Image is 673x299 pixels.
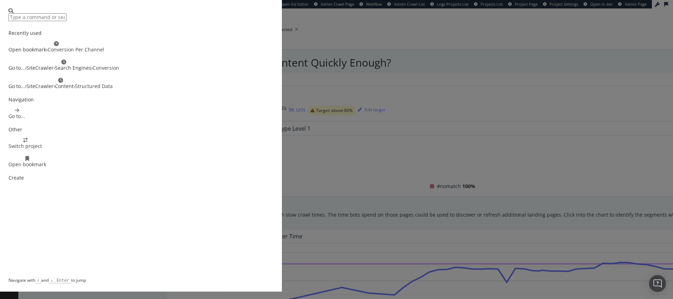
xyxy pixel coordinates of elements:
[8,143,42,150] div: Switch project
[55,278,71,283] kbd: Enter
[91,64,93,71] div: ›
[8,64,25,71] div: Go to...
[8,113,25,120] div: Go to...
[649,275,666,292] div: Open Intercom Messenger
[35,278,41,283] kbd: ↑
[55,277,86,283] div: to jump
[25,64,26,71] div: ›
[8,174,273,181] div: Create
[8,46,46,53] div: Open bookmark
[48,46,104,53] div: Conversion Per Channel
[46,46,48,53] div: ›
[26,83,54,90] div: SiteCrawler
[93,64,119,71] div: Conversion
[8,161,46,168] div: Open bookmark
[54,83,55,90] div: ›
[8,30,273,37] div: Recently used
[25,83,26,90] div: ›
[49,278,55,283] kbd: ↓
[55,64,91,71] div: Search Engines
[8,83,25,90] div: Go to...
[8,126,273,133] div: Other
[8,13,67,21] input: Type a command or search…
[54,64,55,71] div: ›
[26,64,54,71] div: SiteCrawler
[8,96,273,103] div: Navigation
[55,83,74,90] div: Content
[75,83,113,90] div: Structured Data
[74,83,75,90] div: ›
[8,277,55,283] div: Navigate with and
